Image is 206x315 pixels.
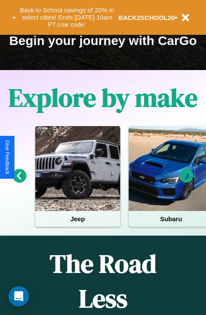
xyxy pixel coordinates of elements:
div: Open Intercom Messenger [8,286,29,307]
div: Give Feedback [4,140,10,174]
h4: Jeep [35,211,120,227]
b: BACK2SCHOOL20 [119,14,175,21]
h1: Explore by make [8,80,198,115]
button: Back to School savings of 20% in select cities! Ends [DATE] 10am PT.Use code: [16,4,119,31]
